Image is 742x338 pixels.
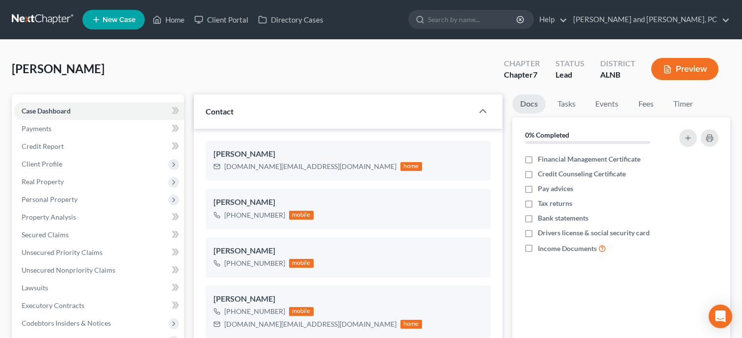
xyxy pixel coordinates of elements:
[14,120,184,138] a: Payments
[428,10,518,28] input: Search by name...
[22,283,48,292] span: Lawsuits
[400,320,422,329] div: home
[538,228,650,238] span: Drivers license & social security card
[22,319,111,327] span: Codebtors Insiders & Notices
[556,58,584,69] div: Status
[22,160,62,168] span: Client Profile
[22,124,52,133] span: Payments
[651,58,718,80] button: Preview
[22,107,71,115] span: Case Dashboard
[512,94,546,113] a: Docs
[533,70,537,79] span: 7
[213,197,483,208] div: [PERSON_NAME]
[14,102,184,120] a: Case Dashboard
[14,297,184,314] a: Executory Contracts
[224,258,285,268] div: [PHONE_NUMBER]
[213,245,483,257] div: [PERSON_NAME]
[538,198,572,208] span: Tax returns
[504,58,540,69] div: Chapter
[600,58,636,69] div: District
[568,11,730,28] a: [PERSON_NAME] and [PERSON_NAME], PC
[14,138,184,155] a: Credit Report
[400,162,422,171] div: home
[189,11,253,28] a: Client Portal
[289,259,314,268] div: mobile
[587,94,626,113] a: Events
[22,142,64,150] span: Credit Report
[22,248,103,256] span: Unsecured Priority Claims
[224,162,397,171] div: [DOMAIN_NAME][EMAIL_ADDRESS][DOMAIN_NAME]
[550,94,583,113] a: Tasks
[534,11,567,28] a: Help
[213,293,483,305] div: [PERSON_NAME]
[22,301,84,310] span: Executory Contracts
[14,279,184,297] a: Lawsuits
[224,307,285,316] div: [PHONE_NUMBER]
[14,208,184,226] a: Property Analysis
[14,261,184,279] a: Unsecured Nonpriority Claims
[224,319,397,329] div: [DOMAIN_NAME][EMAIL_ADDRESS][DOMAIN_NAME]
[22,230,69,239] span: Secured Claims
[556,69,584,81] div: Lead
[665,94,701,113] a: Timer
[213,148,483,160] div: [PERSON_NAME]
[206,107,234,116] span: Contact
[504,69,540,81] div: Chapter
[538,169,626,179] span: Credit Counseling Certificate
[538,154,640,164] span: Financial Management Certificate
[538,184,573,194] span: Pay advices
[630,94,662,113] a: Fees
[253,11,328,28] a: Directory Cases
[709,305,732,328] div: Open Intercom Messenger
[600,69,636,81] div: ALNB
[14,226,184,244] a: Secured Claims
[538,244,597,253] span: Income Documents
[14,244,184,261] a: Unsecured Priority Claims
[525,131,569,139] strong: 0% Completed
[224,210,285,220] div: [PHONE_NUMBER]
[12,61,105,76] span: [PERSON_NAME]
[22,195,78,203] span: Personal Property
[22,266,115,274] span: Unsecured Nonpriority Claims
[22,213,76,221] span: Property Analysis
[289,211,314,220] div: mobile
[22,177,64,186] span: Real Property
[148,11,189,28] a: Home
[538,213,588,223] span: Bank statements
[289,307,314,316] div: mobile
[103,16,135,24] span: New Case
